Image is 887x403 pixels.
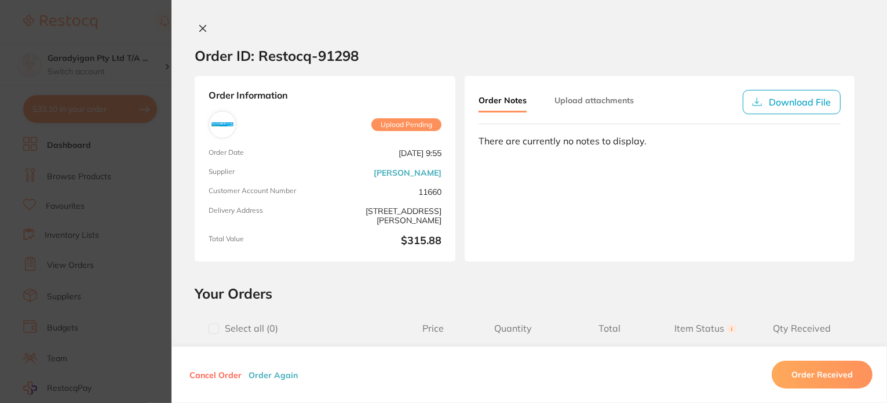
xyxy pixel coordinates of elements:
span: Delivery Address [209,206,320,226]
img: Adam Dental [211,114,233,136]
button: Download File [743,90,841,114]
button: Cancel Order [186,369,245,380]
span: Qty Received [754,323,850,334]
div: There are currently no notes to display. [479,136,841,146]
span: Supplier [209,168,320,177]
span: Order Date [209,148,320,158]
span: Upload Pending [371,118,441,131]
span: Total Value [209,235,320,248]
strong: Order Information [209,90,441,101]
span: Item Status [658,323,754,334]
span: 11660 [330,187,441,197]
h2: Order ID: Restocq- 91298 [195,47,359,64]
button: Order Received [772,361,873,389]
span: [DATE] 9:55 [330,148,441,158]
button: Order Notes [479,90,527,112]
span: Select all ( 0 ) [219,323,278,334]
button: Order Again [245,369,301,380]
button: Upload attachments [554,90,634,111]
span: Price [401,323,465,334]
span: [STREET_ADDRESS][PERSON_NAME] [330,206,441,226]
b: $315.88 [330,235,441,248]
span: Quantity [465,323,561,334]
span: Customer Account Number [209,187,320,197]
span: Total [561,323,658,334]
h2: Your Orders [195,285,864,302]
a: [PERSON_NAME] [374,168,441,177]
